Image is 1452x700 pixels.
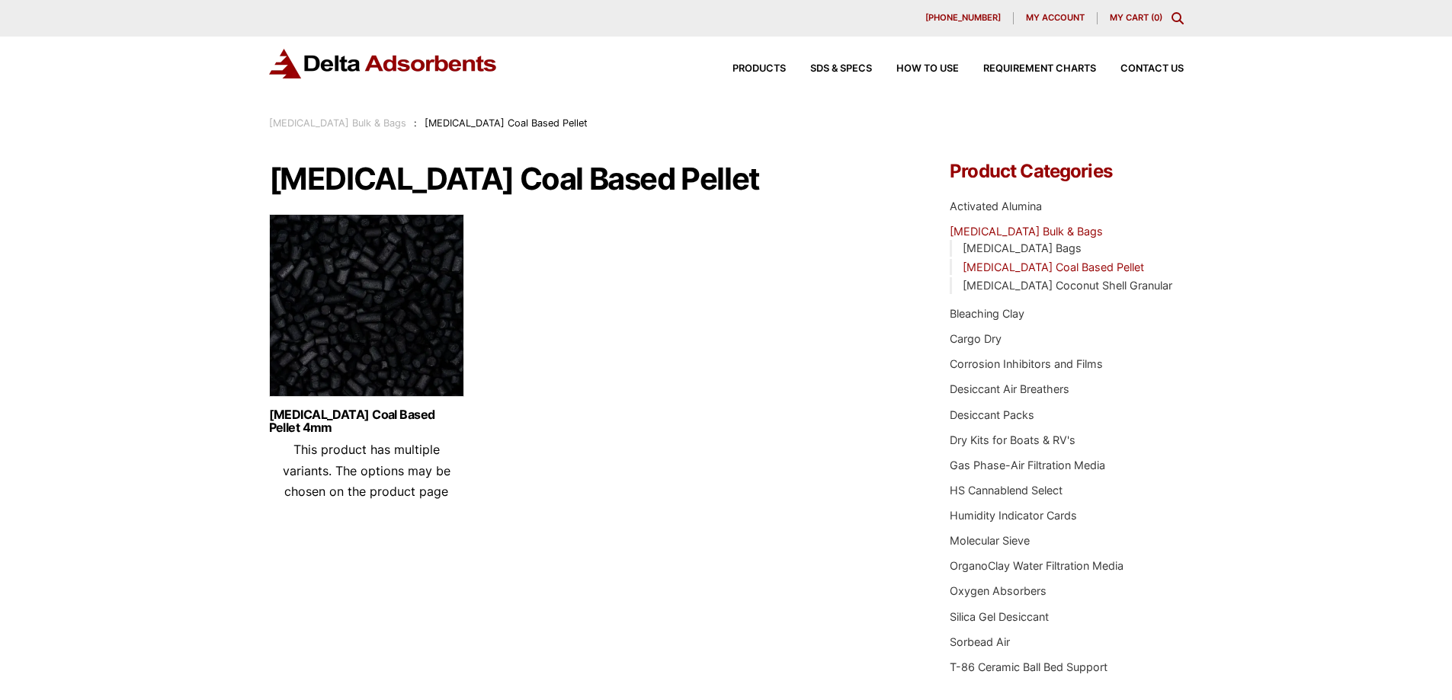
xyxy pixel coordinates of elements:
[950,332,1002,345] a: Cargo Dry
[950,610,1049,623] a: Silica Gel Desiccant
[1120,64,1184,74] span: Contact Us
[1026,14,1085,22] span: My account
[950,200,1042,213] a: Activated Alumina
[786,64,872,74] a: SDS & SPECS
[950,307,1024,320] a: Bleaching Clay
[950,484,1063,497] a: HS Cannablend Select
[896,64,959,74] span: How to Use
[1014,12,1098,24] a: My account
[950,584,1047,597] a: Oxygen Absorbers
[950,660,1107,673] a: T-86 Ceramic Ball Bed Support
[269,49,498,78] img: Delta Adsorbents
[963,241,1082,254] a: [MEDICAL_DATA] Bags
[1172,12,1184,24] div: Toggle Modal Content
[732,64,786,74] span: Products
[1096,64,1184,74] a: Contact Us
[950,534,1030,547] a: Molecular Sieve
[1154,12,1159,23] span: 0
[950,509,1077,522] a: Humidity Indicator Cards
[950,382,1069,395] a: Desiccant Air Breathers
[950,162,1183,181] h4: Product Categories
[708,64,786,74] a: Products
[950,225,1103,238] a: [MEDICAL_DATA] Bulk & Bags
[963,261,1144,273] a: [MEDICAL_DATA] Coal Based Pellet
[913,12,1014,24] a: [PHONE_NUMBER]
[283,442,450,498] span: This product has multiple variants. The options may be chosen on the product page
[269,408,464,434] a: [MEDICAL_DATA] Coal Based Pellet 4mm
[950,559,1123,572] a: OrganoClay Water Filtration Media
[1110,12,1162,23] a: My Cart (0)
[963,279,1172,292] a: [MEDICAL_DATA] Coconut Shell Granular
[810,64,872,74] span: SDS & SPECS
[983,64,1096,74] span: Requirement Charts
[872,64,959,74] a: How to Use
[269,162,905,196] h1: [MEDICAL_DATA] Coal Based Pellet
[269,214,464,404] img: Activated Carbon 4mm Pellets
[950,635,1010,648] a: Sorbead Air
[425,117,588,129] span: [MEDICAL_DATA] Coal Based Pellet
[950,459,1105,471] a: Gas Phase-Air Filtration Media
[269,117,406,129] a: [MEDICAL_DATA] Bulk & Bags
[950,433,1075,446] a: Dry Kits for Boats & RV's
[950,408,1034,421] a: Desiccant Packs
[959,64,1096,74] a: Requirement Charts
[414,117,417,129] span: :
[925,14,1001,22] span: [PHONE_NUMBER]
[950,357,1103,370] a: Corrosion Inhibitors and Films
